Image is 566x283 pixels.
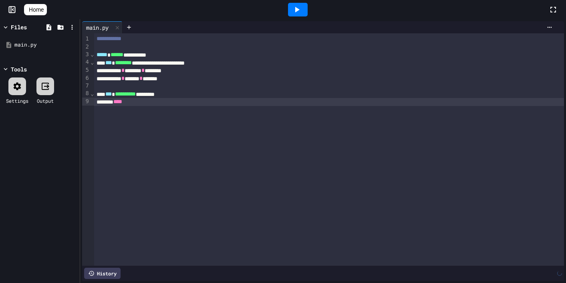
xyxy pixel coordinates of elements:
[24,4,47,15] a: Home
[82,51,90,59] div: 3
[90,59,94,65] span: Fold line
[37,97,54,104] div: Output
[90,90,94,97] span: Fold line
[84,268,121,279] div: History
[82,35,90,43] div: 1
[82,21,123,33] div: main.py
[82,58,90,66] div: 4
[11,65,27,73] div: Tools
[82,23,113,32] div: main.py
[82,74,90,82] div: 6
[6,97,28,104] div: Settings
[90,51,94,57] span: Fold line
[14,41,77,49] div: main.py
[82,43,90,51] div: 2
[82,66,90,74] div: 5
[82,82,90,90] div: 7
[29,6,44,14] span: Home
[11,23,27,31] div: Files
[82,98,90,106] div: 9
[82,90,90,98] div: 8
